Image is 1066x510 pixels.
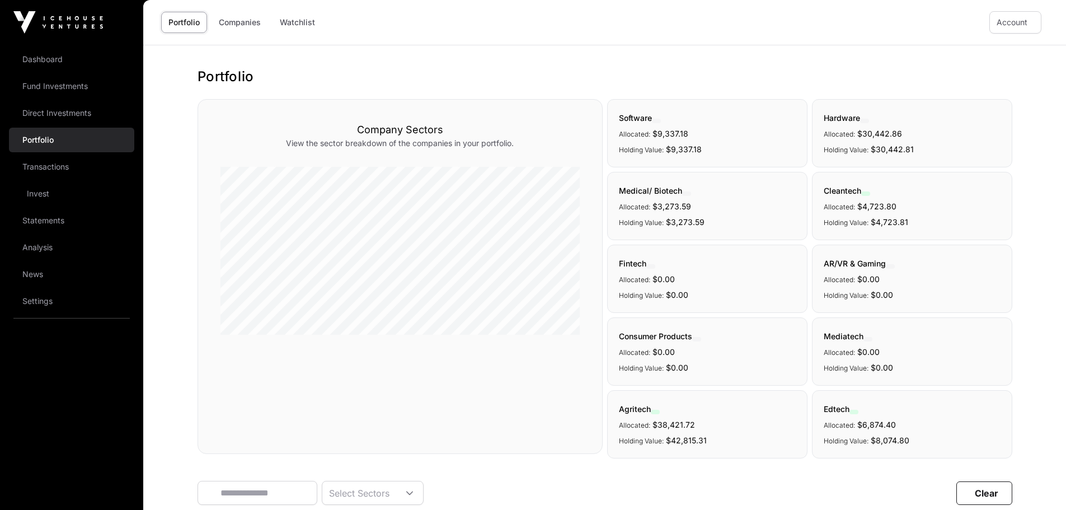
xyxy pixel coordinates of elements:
[824,331,872,341] span: Mediatech
[619,203,650,211] span: Allocated:
[619,331,701,341] span: Consumer Products
[666,290,688,300] span: $0.00
[824,275,855,284] span: Allocated:
[652,129,688,138] span: $9,337.18
[619,113,661,123] span: Software
[619,364,664,372] span: Holding Value:
[9,74,134,99] a: Fund Investments
[322,481,396,504] div: Select Sectors
[666,217,705,227] span: $3,273.59
[857,420,896,429] span: $6,874.40
[824,421,855,429] span: Allocated:
[652,274,675,284] span: $0.00
[619,404,660,414] span: Agritech
[824,404,858,414] span: Edtech
[619,437,664,445] span: Holding Value:
[619,348,650,357] span: Allocated:
[871,363,893,372] span: $0.00
[9,128,134,152] a: Portfolio
[824,218,868,227] span: Holding Value:
[824,113,869,123] span: Hardware
[161,12,207,33] a: Portfolio
[9,47,134,72] a: Dashboard
[13,11,103,34] img: Icehouse Ventures Logo
[666,363,688,372] span: $0.00
[619,146,664,154] span: Holding Value:
[666,144,702,154] span: $9,337.18
[871,144,914,154] span: $30,442.81
[212,12,268,33] a: Companies
[652,202,691,211] span: $3,273.59
[619,259,655,268] span: Fintech
[857,347,880,357] span: $0.00
[619,275,650,284] span: Allocated:
[824,437,868,445] span: Holding Value:
[652,420,695,429] span: $38,421.72
[989,11,1041,34] button: Account
[9,101,134,125] a: Direct Investments
[871,217,908,227] span: $4,723.81
[619,421,650,429] span: Allocated:
[824,130,855,138] span: Allocated:
[652,347,675,357] span: $0.00
[824,291,868,300] span: Holding Value:
[824,259,895,268] span: AR/VR & Gaming
[619,218,664,227] span: Holding Value:
[956,481,1012,505] button: Clear
[9,235,134,260] a: Analysis
[619,291,664,300] span: Holding Value:
[666,436,707,445] span: $42,815.31
[871,436,909,445] span: $8,074.80
[824,348,855,357] span: Allocated:
[9,289,134,314] a: Settings
[220,122,580,138] h3: Company Sectors
[220,138,580,149] p: View the sector breakdown of the companies in your portfolio.
[824,364,868,372] span: Holding Value:
[9,262,134,287] a: News
[824,146,868,154] span: Holding Value:
[619,130,650,138] span: Allocated:
[871,290,893,300] span: $0.00
[857,202,896,211] span: $4,723.80
[619,186,691,195] span: Medical/ Biotech
[198,68,1012,86] h1: Portfolio
[9,155,134,179] a: Transactions
[824,203,855,211] span: Allocated:
[9,181,134,206] a: Invest
[824,186,870,195] span: Cleantech
[857,129,902,138] span: $30,442.86
[857,274,880,284] span: $0.00
[273,12,322,33] a: Watchlist
[9,208,134,233] a: Statements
